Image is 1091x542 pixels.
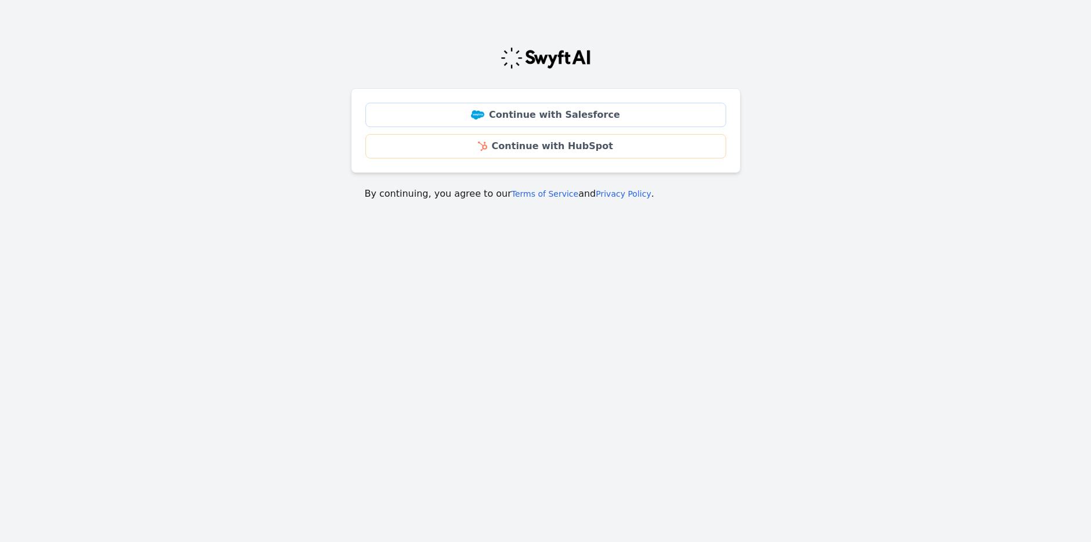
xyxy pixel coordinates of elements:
[596,189,651,198] a: Privacy Policy
[478,142,487,151] img: HubSpot
[365,103,726,127] a: Continue with Salesforce
[365,134,726,158] a: Continue with HubSpot
[500,46,592,70] img: Swyft Logo
[471,110,484,120] img: Salesforce
[512,189,578,198] a: Terms of Service
[365,187,727,201] p: By continuing, you agree to our and .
